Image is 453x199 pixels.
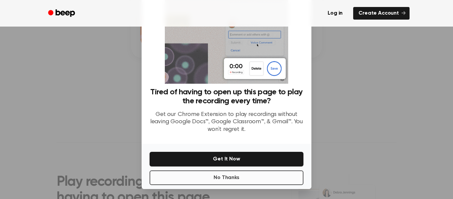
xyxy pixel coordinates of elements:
a: Beep [43,7,81,20]
a: Create Account [353,7,410,20]
button: Get It Now [150,152,303,166]
p: Get our Chrome Extension to play recordings without leaving Google Docs™, Google Classroom™, & Gm... [150,111,303,134]
a: Log in [321,6,349,21]
button: No Thanks [150,170,303,185]
h3: Tired of having to open up this page to play the recording every time? [150,88,303,106]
